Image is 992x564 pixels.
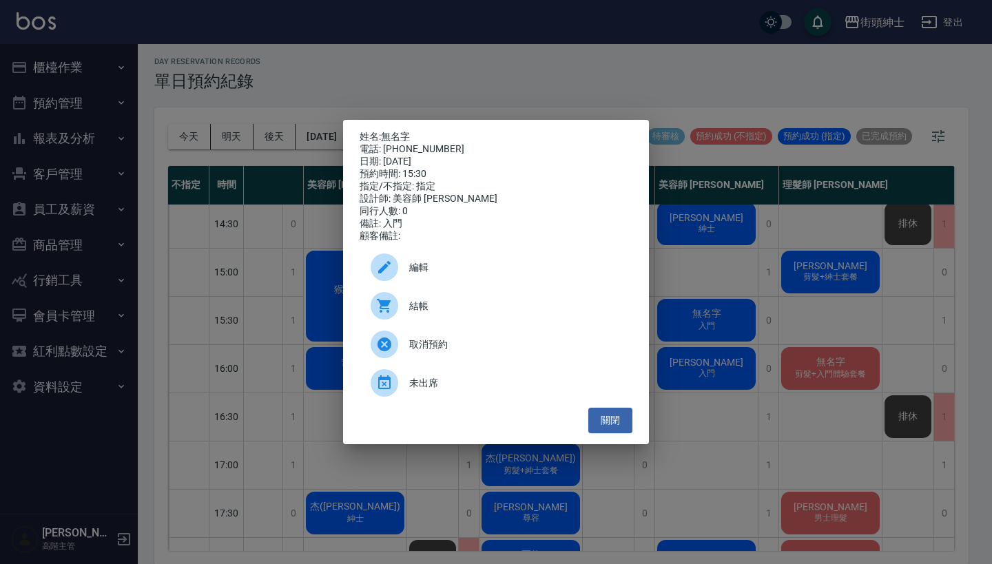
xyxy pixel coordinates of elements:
[360,131,632,143] p: 姓名:
[360,156,632,168] div: 日期: [DATE]
[360,325,632,364] div: 取消預約
[360,168,632,180] div: 預約時間: 15:30
[360,248,632,286] div: 編輯
[381,131,410,142] a: 無名字
[360,218,632,230] div: 備註: 入門
[409,337,621,352] span: 取消預約
[409,376,621,390] span: 未出席
[360,193,632,205] div: 設計師: 美容師 [PERSON_NAME]
[409,299,621,313] span: 結帳
[360,364,632,402] div: 未出席
[360,205,632,218] div: 同行人數: 0
[360,230,632,242] div: 顧客備註:
[360,143,632,156] div: 電話: [PHONE_NUMBER]
[360,286,632,325] a: 結帳
[360,180,632,193] div: 指定/不指定: 指定
[409,260,621,275] span: 編輯
[588,408,632,433] button: 關閉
